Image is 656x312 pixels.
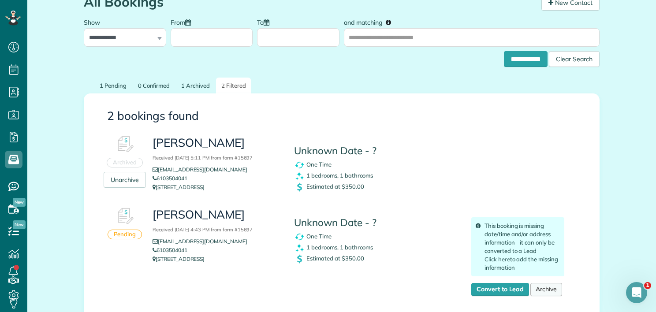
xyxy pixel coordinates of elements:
[153,227,253,233] small: Received [DATE] 4:43 PM from form #15697
[13,220,26,229] span: New
[485,256,510,263] a: Click here
[294,182,305,193] img: dollar_symbol_icon-bd8a6898b2649ec353a9eba708ae97d8d7348bddd7d2aed9b7e4bf5abd9f4af5.png
[306,183,364,190] span: Estimated at $350.00
[153,255,281,264] p: [STREET_ADDRESS]
[153,175,187,182] a: 6103504041
[294,231,305,242] img: recurrence_symbol_icon-7cc721a9f4fb8f7b0289d3d97f09a2e367b638918f1a67e51b1e7d8abe5fb8d8.png
[216,78,251,94] a: 2 Filtered
[108,230,142,239] div: Pending
[294,242,305,253] img: clean_symbol_icon-dd072f8366c07ea3eb8378bb991ecd12595f4b76d916a6f83395f9468ae6ecae.png
[104,172,146,188] a: Unarchive
[344,14,397,30] label: and matching
[112,131,138,158] img: Booking #603561
[112,203,138,230] img: Booking #603552
[306,244,373,251] span: 1 bedrooms, 1 bathrooms
[153,247,187,253] a: 6103504041
[153,137,281,162] h3: [PERSON_NAME]
[530,283,562,296] a: Archive
[107,158,143,167] div: Archived
[306,255,364,262] span: Estimated at $350.00
[153,183,281,192] p: [STREET_ADDRESS]
[294,217,458,228] h4: Unknown Date - ?
[153,238,254,245] a: [EMAIL_ADDRESS][DOMAIN_NAME]
[306,233,332,240] span: One Time
[257,14,274,30] label: To
[153,155,253,161] small: Received [DATE] 5:11 PM from form #15697
[644,282,651,289] span: 1
[294,171,305,182] img: clean_symbol_icon-dd072f8366c07ea3eb8378bb991ecd12595f4b76d916a6f83395f9468ae6ecae.png
[153,208,281,234] h3: [PERSON_NAME]
[549,51,600,67] div: Clear Search
[626,282,647,303] iframe: Intercom live chat
[471,217,564,276] div: This booking is missing date/time and/or address information - it can only be converted to a Lead...
[471,283,529,296] a: Convert to Lead
[13,198,26,207] span: New
[176,78,215,94] a: 1 Archived
[294,253,305,264] img: dollar_symbol_icon-bd8a6898b2649ec353a9eba708ae97d8d7348bddd7d2aed9b7e4bf5abd9f4af5.png
[294,160,305,171] img: recurrence_symbol_icon-7cc721a9f4fb8f7b0289d3d97f09a2e367b638918f1a67e51b1e7d8abe5fb8d8.png
[153,166,254,173] a: [EMAIL_ADDRESS][DOMAIN_NAME]
[294,145,458,156] h4: Unknown Date - ?
[171,14,195,30] label: From
[306,172,373,179] span: 1 bedrooms, 1 bathrooms
[133,78,175,94] a: 0 Confirmed
[306,161,332,168] span: One Time
[94,78,132,94] a: 1 Pending
[549,53,600,60] a: Clear Search
[107,110,576,123] h3: 2 bookings found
